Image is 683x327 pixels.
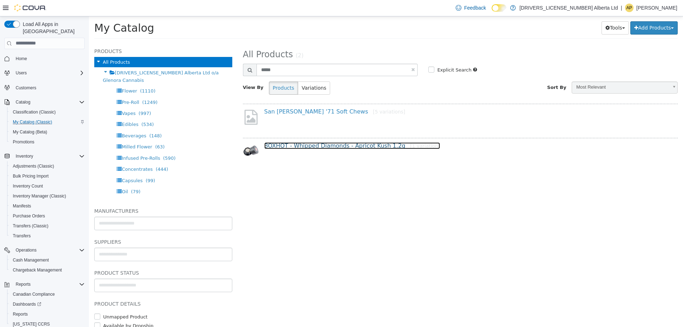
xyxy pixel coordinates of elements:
span: Capsules [33,162,54,167]
span: Milled Flower [33,128,63,133]
span: View By [154,68,175,74]
button: Home [1,53,88,64]
img: missing-image.png [154,92,170,110]
a: Promotions [10,138,37,146]
span: Catalog [16,99,30,105]
span: (997) [50,94,62,100]
span: Home [16,56,27,62]
a: Dashboards [10,300,44,308]
small: (2) [207,36,215,42]
span: Flower [33,72,48,77]
div: Amanda Pedersen [625,4,634,12]
span: Inventory Manager (Classic) [13,193,66,199]
span: Transfers (Classic) [10,222,85,230]
button: Tools [513,5,540,18]
a: Home [13,54,30,63]
button: Add Products [541,5,589,18]
button: Users [1,68,88,78]
h5: Manufacturers [5,190,143,199]
h5: Suppliers [5,221,143,230]
span: Beverages [33,117,57,122]
span: Cash Management [10,256,85,264]
a: Classification (Classic) [10,108,59,116]
label: Available by Dropship [12,306,64,313]
button: Products [180,65,209,78]
button: My Catalog (Classic) [7,117,88,127]
button: My Catalog (Beta) [7,127,88,137]
a: Customers [13,84,39,92]
span: Dashboards [13,301,41,307]
button: Transfers (Classic) [7,221,88,231]
button: Cash Management [7,255,88,265]
button: Manifests [7,201,88,211]
img: 150 [154,126,170,142]
a: Inventory Manager (Classic) [10,192,69,200]
a: Feedback [453,1,489,15]
span: Cash Management [13,257,49,263]
span: Classification (Classic) [13,109,56,115]
span: Pre-Roll [33,83,50,89]
button: Canadian Compliance [7,289,88,299]
span: [DRIVERS_LICENSE_NUMBER] Alberta Ltd o/a Glenora Cannabis [14,54,130,66]
button: Reports [1,279,88,289]
button: Purchase Orders [7,211,88,221]
label: Explicit Search [346,50,382,57]
span: Home [13,54,85,63]
a: Dashboards [7,299,88,309]
span: Load All Apps in [GEOGRAPHIC_DATA] [20,21,85,35]
a: Inventory Count [10,182,46,190]
span: Feedback [464,4,486,11]
span: Chargeback Management [10,266,85,274]
h5: Product Status [5,252,143,261]
span: (99) [57,162,66,167]
button: Reports [13,280,33,289]
span: My Catalog (Classic) [10,118,85,126]
span: (148) [60,117,73,122]
span: (1110) [51,72,67,77]
span: Customers [16,85,36,91]
span: Reports [16,281,31,287]
span: Oil [33,173,39,178]
a: Purchase Orders [10,212,48,220]
a: Cash Management [10,256,52,264]
img: Cova [14,4,46,11]
button: Catalog [13,98,33,106]
span: (444) [67,150,79,155]
span: Reports [10,310,85,318]
span: Bulk Pricing Import [10,172,85,180]
a: My Catalog (Beta) [10,128,50,136]
span: Inventory [16,153,33,159]
input: Dark Mode [492,4,507,12]
a: Transfers (Classic) [10,222,51,230]
span: Users [13,69,85,77]
span: Vapes [33,94,47,100]
p: [PERSON_NAME] [636,4,677,12]
span: Inventory Count [10,182,85,190]
h5: Product Details [5,283,143,292]
span: Users [16,70,27,76]
span: AP [626,4,632,12]
span: Concentrates [33,150,64,155]
span: Transfers (Classic) [13,223,48,229]
span: Inventory [13,152,85,160]
span: Purchase Orders [10,212,85,220]
a: San [PERSON_NAME] '71 Soft Chews[5 variations] [175,92,317,99]
span: Bulk Pricing Import [13,173,49,179]
button: Catalog [1,97,88,107]
span: Dashboards [10,300,85,308]
button: Promotions [7,137,88,147]
span: Customers [13,83,85,92]
p: [DRIVERS_LICENSE_NUMBER] Alberta Ltd [519,4,618,12]
span: (590) [74,139,87,144]
span: (63) [66,128,76,133]
a: Manifests [10,202,34,210]
a: My Catalog (Classic) [10,118,55,126]
button: Classification (Classic) [7,107,88,117]
button: Reports [7,309,88,319]
span: Canadian Compliance [13,291,55,297]
a: Most Relevant [483,65,589,77]
span: My Catalog [5,5,65,18]
span: All Products [14,43,41,48]
a: Canadian Compliance [10,290,58,299]
span: Operations [16,247,37,253]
